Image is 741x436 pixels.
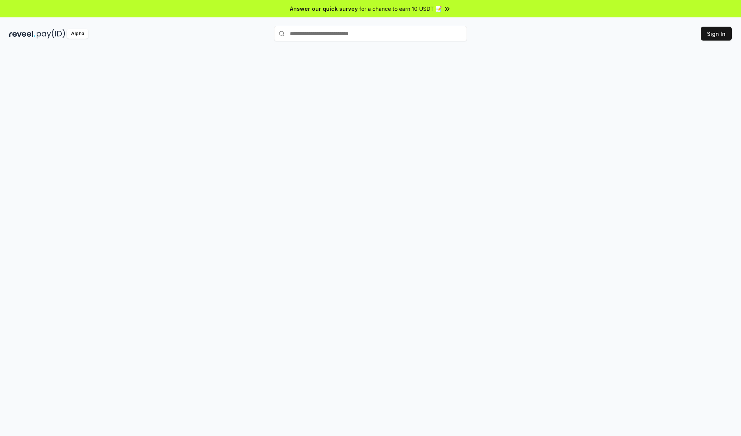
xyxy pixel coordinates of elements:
div: Alpha [67,29,88,39]
img: pay_id [37,29,65,39]
span: Answer our quick survey [290,5,358,13]
img: reveel_dark [9,29,35,39]
span: for a chance to earn 10 USDT 📝 [359,5,442,13]
button: Sign In [701,27,732,41]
